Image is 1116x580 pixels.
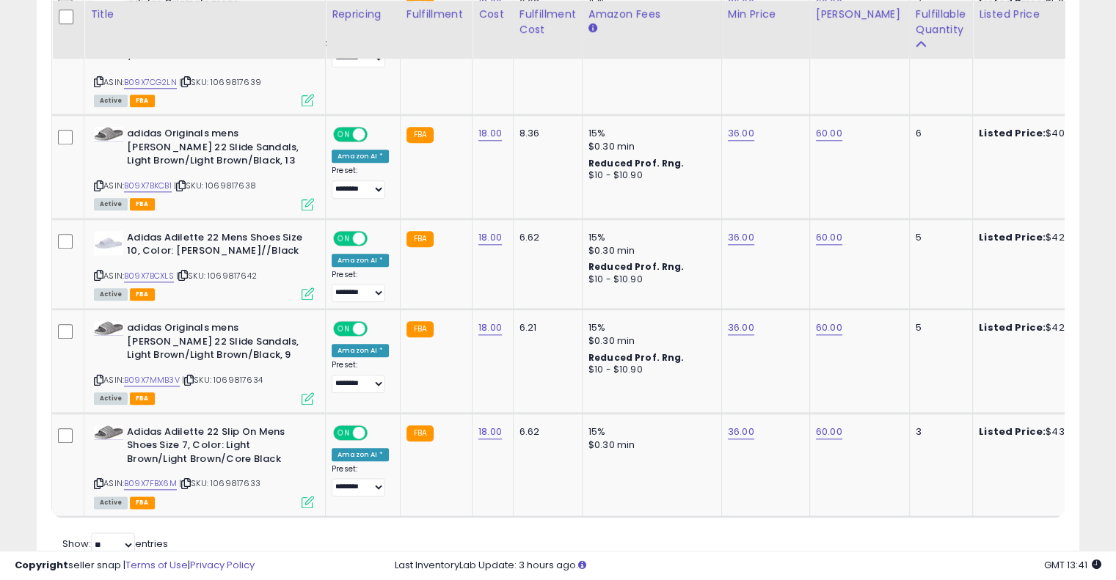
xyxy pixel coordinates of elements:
[125,558,188,572] a: Terms of Use
[94,392,128,405] span: All listings currently available for purchase on Amazon
[94,321,314,403] div: ASIN:
[979,7,1106,22] div: Listed Price
[335,426,353,438] span: ON
[478,7,507,22] div: Cost
[406,231,434,247] small: FBA
[916,425,961,438] div: 3
[94,321,123,335] img: 31aL9NWBIiL._SL40_.jpg
[365,426,389,438] span: OFF
[127,231,305,262] b: Adidas Adilette 22 Mens Shoes Size 10, Color: [PERSON_NAME]//Black
[519,425,571,438] div: 6.62
[519,127,571,140] div: 8.36
[588,140,710,153] div: $0.30 min
[979,231,1101,244] div: $42.50
[94,231,314,299] div: ASIN:
[124,270,174,282] a: B09X7BCXLS
[588,231,710,244] div: 15%
[94,127,123,141] img: 31aL9NWBIiL._SL40_.jpg
[62,537,168,551] span: Show: entries
[332,166,389,199] div: Preset:
[979,320,1046,334] b: Listed Price:
[478,320,502,335] a: 18.00
[588,22,597,35] small: Amazon Fees.
[816,320,842,335] a: 60.00
[332,150,389,163] div: Amazon AI *
[94,425,123,439] img: 31aL9NWBIiL._SL40_.jpg
[332,270,389,303] div: Preset:
[124,76,177,89] a: B09X7CG2LN
[406,127,434,143] small: FBA
[94,198,128,210] span: All listings currently available for purchase on Amazon
[588,157,685,169] b: Reduced Prof. Rng.
[335,323,353,335] span: ON
[728,7,803,22] div: Min Price
[395,559,1101,573] div: Last InventoryLab Update: 3 hours ago.
[15,559,255,573] div: seller snap | |
[816,425,842,439] a: 60.00
[728,230,754,245] a: 36.00
[519,7,576,37] div: Fulfillment Cost
[588,425,710,438] div: 15%
[916,127,961,140] div: 6
[588,321,710,334] div: 15%
[816,7,903,22] div: [PERSON_NAME]
[335,128,353,141] span: ON
[124,477,177,490] a: B09X7FBX6M
[916,231,961,244] div: 5
[588,274,710,286] div: $10 - $10.90
[94,496,128,509] span: All listings currently available for purchase on Amazon
[127,425,305,470] b: Adidas Adilette 22 Slip On Mens Shoes Size 7, Color: Light Brown/Light Brown/Core Black
[519,231,571,244] div: 6.62
[182,374,263,386] span: | SKU: 1069817634
[94,231,123,255] img: 217C84xdf2L._SL40_.jpg
[365,128,389,141] span: OFF
[15,558,68,572] strong: Copyright
[94,288,128,301] span: All listings currently available for purchase on Amazon
[478,126,502,141] a: 18.00
[916,7,966,37] div: Fulfillable Quantity
[94,425,314,507] div: ASIN:
[588,334,710,348] div: $0.30 min
[728,126,754,141] a: 36.00
[478,425,502,439] a: 18.00
[130,95,155,107] span: FBA
[728,425,754,439] a: 36.00
[588,127,710,140] div: 15%
[1044,558,1101,572] span: 2025-09-7 13:41 GMT
[406,7,466,22] div: Fulfillment
[332,254,389,267] div: Amazon AI *
[332,7,394,22] div: Repricing
[179,477,260,489] span: | SKU: 1069817633
[979,425,1046,438] b: Listed Price:
[124,180,172,192] a: B09X7BKCB1
[979,425,1101,438] div: $43.99
[588,169,710,182] div: $10 - $10.90
[588,438,710,452] div: $0.30 min
[335,232,353,244] span: ON
[916,321,961,334] div: 5
[365,232,389,244] span: OFF
[176,270,257,282] span: | SKU: 1069817642
[365,323,389,335] span: OFF
[588,244,710,257] div: $0.30 min
[979,230,1046,244] b: Listed Price:
[94,127,314,208] div: ASIN:
[130,288,155,301] span: FBA
[124,374,180,386] a: B09X7MMB3V
[94,95,128,107] span: All listings currently available for purchase on Amazon
[130,496,155,509] span: FBA
[588,260,685,273] b: Reduced Prof. Rng.
[816,230,842,245] a: 60.00
[588,364,710,376] div: $10 - $10.90
[90,7,319,22] div: Title
[588,7,715,22] div: Amazon Fees
[728,320,754,335] a: 36.00
[130,392,155,405] span: FBA
[190,558,255,572] a: Privacy Policy
[519,321,571,334] div: 6.21
[332,464,389,497] div: Preset:
[179,76,261,88] span: | SKU: 1069817639
[588,351,685,364] b: Reduced Prof. Rng.
[332,344,389,357] div: Amazon AI *
[332,448,389,461] div: Amazon AI *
